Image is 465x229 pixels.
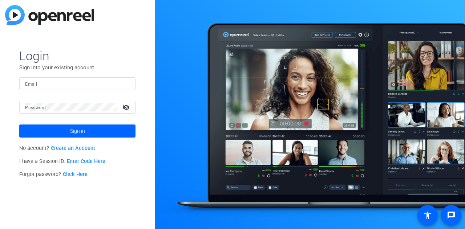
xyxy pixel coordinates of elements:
[19,171,88,177] span: Forgot password?
[5,5,94,25] img: blue-gradient.svg
[67,158,105,164] a: Enter Code Here
[51,145,95,151] a: Create an Account
[423,211,432,220] mat-icon: accessibility
[25,82,37,87] mat-label: Email
[25,79,130,88] input: Enter Email Address
[19,145,95,151] span: No account?
[19,124,136,138] button: Sign in
[118,102,136,113] mat-icon: visibility_off
[70,122,85,140] span: Sign in
[25,105,46,110] mat-label: Password
[19,64,136,71] p: Sign into your existing account.
[63,171,88,177] a: Click Here
[19,48,136,64] span: Login
[19,158,105,164] span: I have a Session ID.
[447,211,456,220] mat-icon: message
